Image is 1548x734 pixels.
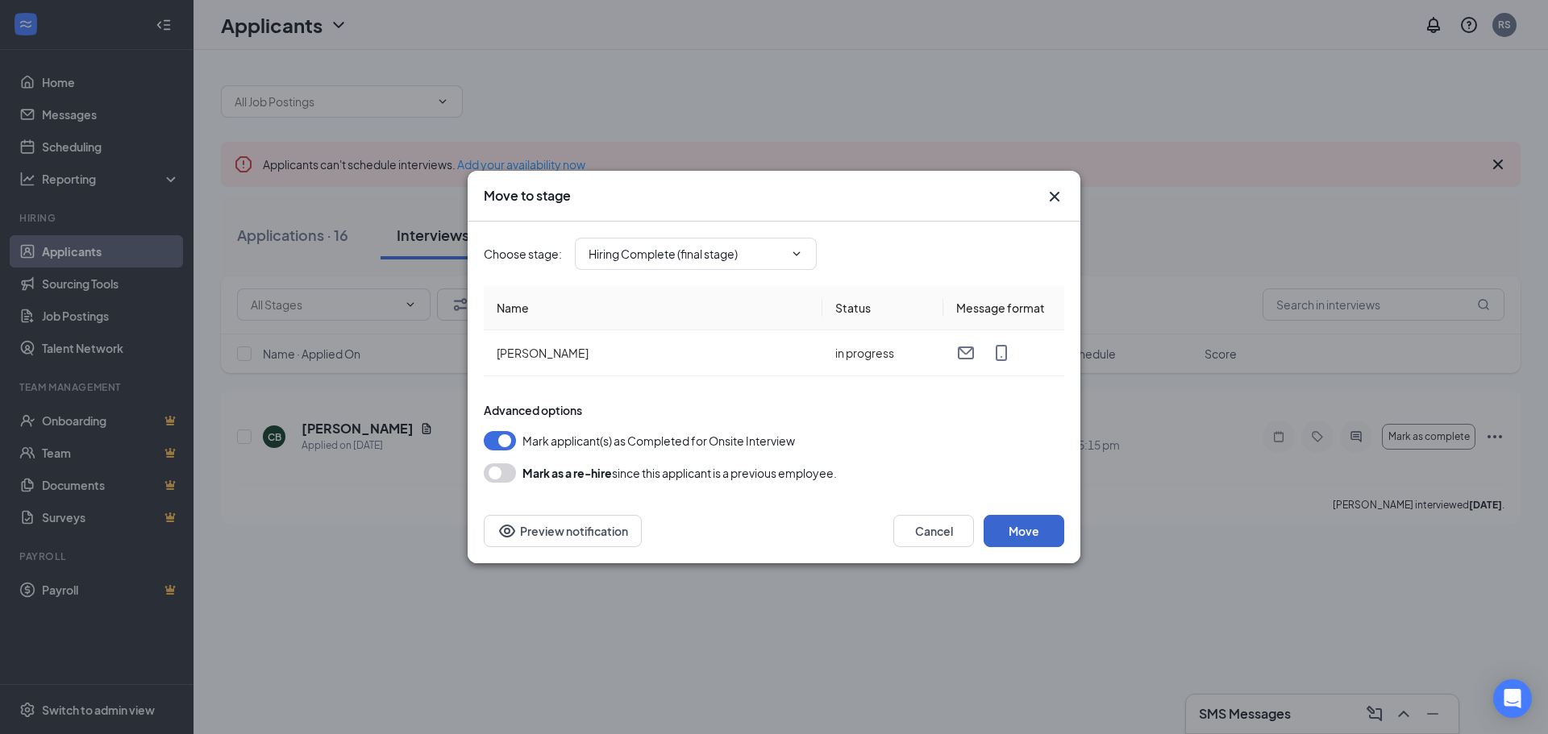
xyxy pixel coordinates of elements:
button: Move [984,515,1064,547]
button: Cancel [893,515,974,547]
span: Mark applicant(s) as Completed for Onsite Interview [522,431,795,450]
th: Message format [943,286,1064,330]
th: Name [484,286,822,330]
th: Status [822,286,943,330]
span: [PERSON_NAME] [497,346,589,360]
svg: Email [956,343,976,363]
div: Open Intercom Messenger [1493,679,1532,718]
h3: Move to stage [484,187,571,205]
svg: MobileSms [992,343,1011,363]
svg: Eye [497,521,517,541]
span: Choose stage : [484,245,562,263]
svg: ChevronDown [790,247,803,260]
button: Close [1045,187,1064,206]
div: since this applicant is a previous employee. [522,463,837,483]
td: in progress [822,330,943,376]
svg: Cross [1045,187,1064,206]
div: Advanced options [484,402,1064,418]
button: Preview notificationEye [484,515,642,547]
b: Mark as a re-hire [522,466,612,480]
